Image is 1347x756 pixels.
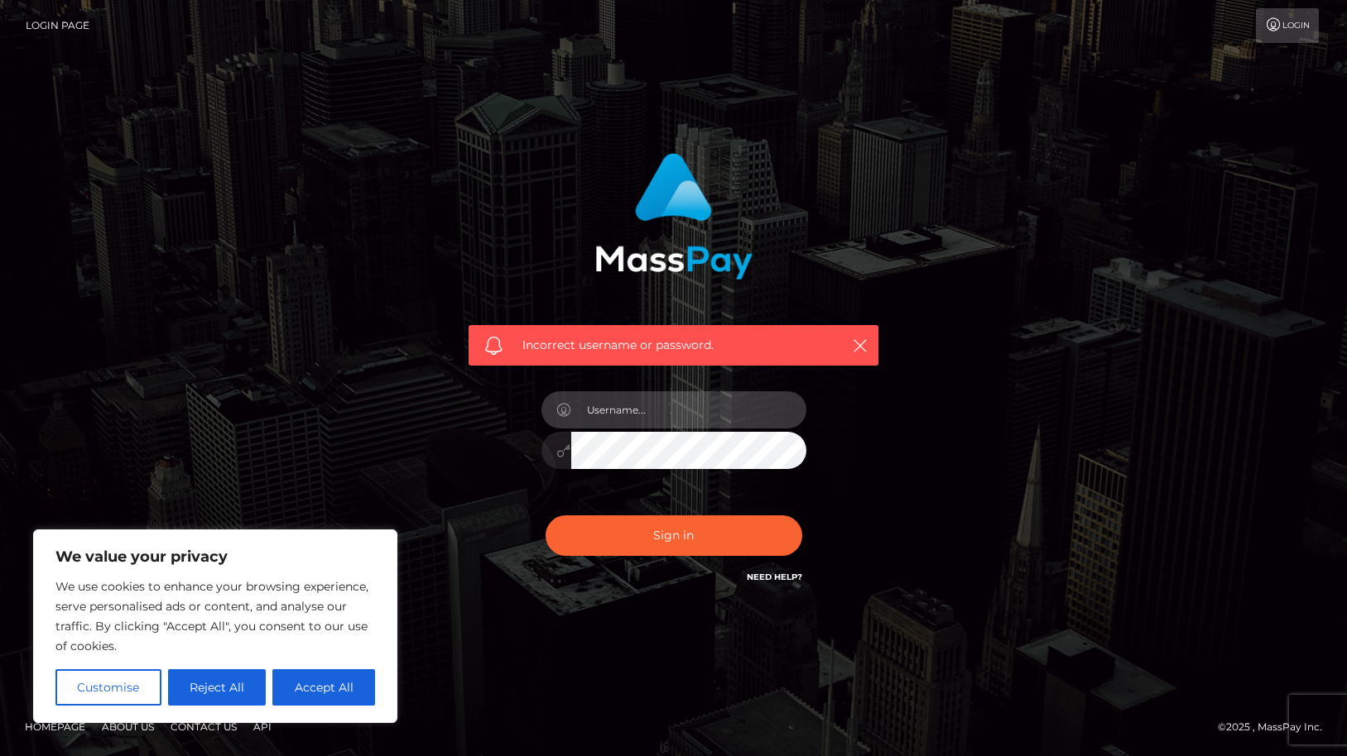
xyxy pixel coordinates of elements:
button: Reject All [168,669,267,706]
a: Contact Us [164,714,243,739]
p: We use cookies to enhance your browsing experience, serve personalised ads or content, and analys... [55,577,375,656]
span: Incorrect username or password. [522,337,825,354]
div: We value your privacy [33,529,397,723]
a: Need Help? [747,572,802,582]
div: © 2025 , MassPay Inc. [1218,718,1335,736]
img: MassPay Login [595,153,753,280]
button: Sign in [546,515,802,556]
a: API [247,714,278,739]
button: Customise [55,669,161,706]
button: Accept All [272,669,375,706]
input: Username... [571,391,806,428]
a: Login [1256,8,1319,43]
a: About Us [95,714,161,739]
p: We value your privacy [55,547,375,567]
a: Homepage [18,714,92,739]
a: Login Page [26,8,89,43]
